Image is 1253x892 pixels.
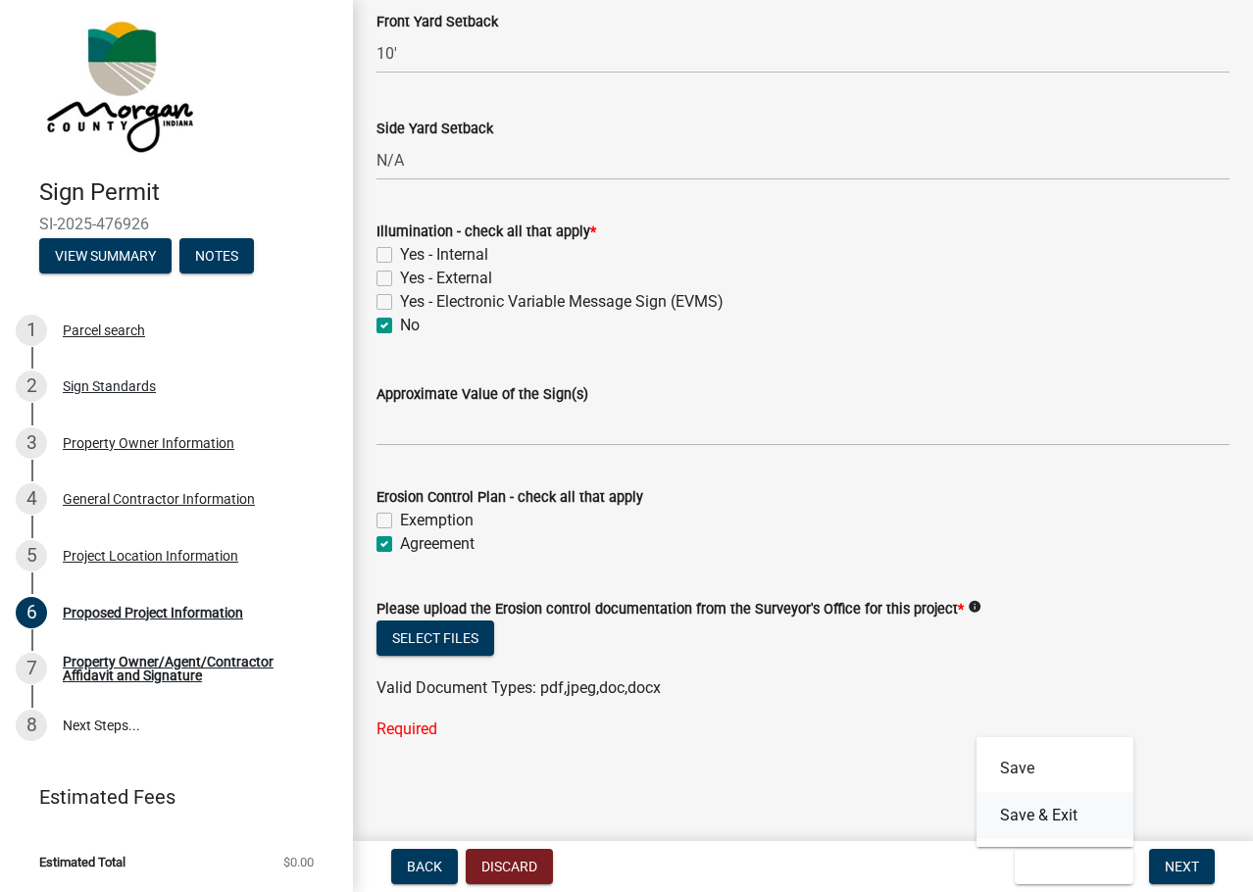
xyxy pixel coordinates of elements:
label: Yes - External [400,267,492,290]
label: Side Yard Setback [376,123,493,136]
label: Please upload the Erosion control documentation from the Surveyor's Office for this project [376,603,964,617]
label: Yes - Electronic Variable Message Sign (EVMS) [400,290,724,314]
a: Estimated Fees [16,777,322,817]
span: Valid Document Types: pdf,jpeg,doc,docx [376,678,661,697]
label: Illumination - check all that apply [376,225,596,239]
div: General Contractor Information [63,492,255,506]
button: Save & Exit [977,792,1133,839]
h4: Sign Permit [39,178,337,207]
button: Save & Exit [1015,849,1133,884]
label: Erosion Control Plan - check all that apply [376,491,643,505]
div: Property Owner/Agent/Contractor Affidavit and Signature [63,655,322,682]
button: Back [391,849,458,884]
i: info [968,600,981,614]
span: Next [1165,859,1199,874]
label: Agreement [400,532,475,556]
div: 1 [16,315,47,346]
div: Project Location Information [63,549,238,563]
span: $0.00 [283,856,314,868]
img: Morgan County, Indiana [39,11,197,158]
div: 4 [16,483,47,515]
div: Sign Standards [63,379,156,393]
button: Discard [466,849,553,884]
div: Parcel search [63,323,145,337]
button: Notes [179,238,254,273]
div: 8 [16,710,47,741]
label: Front Yard Setback [376,16,498,29]
label: No [400,314,420,337]
div: 3 [16,427,47,459]
span: SI-2025-476926 [39,215,314,233]
button: Save [977,745,1133,792]
div: 7 [16,653,47,684]
label: Yes - Internal [400,243,488,267]
div: Proposed Project Information [63,606,243,619]
div: Save & Exit [977,737,1133,847]
button: Next [1149,849,1215,884]
button: Select files [376,620,494,656]
wm-modal-confirm: Notes [179,249,254,265]
span: Back [407,859,442,874]
div: 5 [16,540,47,571]
div: Property Owner Information [63,436,234,450]
div: 2 [16,371,47,402]
label: Exemption [400,509,474,532]
label: Approximate Value of the Sign(s) [376,388,588,402]
span: Estimated Total [39,856,125,868]
button: View Summary [39,238,172,273]
wm-modal-confirm: Summary [39,249,172,265]
div: 6 [16,597,47,628]
div: Required [376,718,1229,741]
span: Save & Exit [1030,859,1106,874]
